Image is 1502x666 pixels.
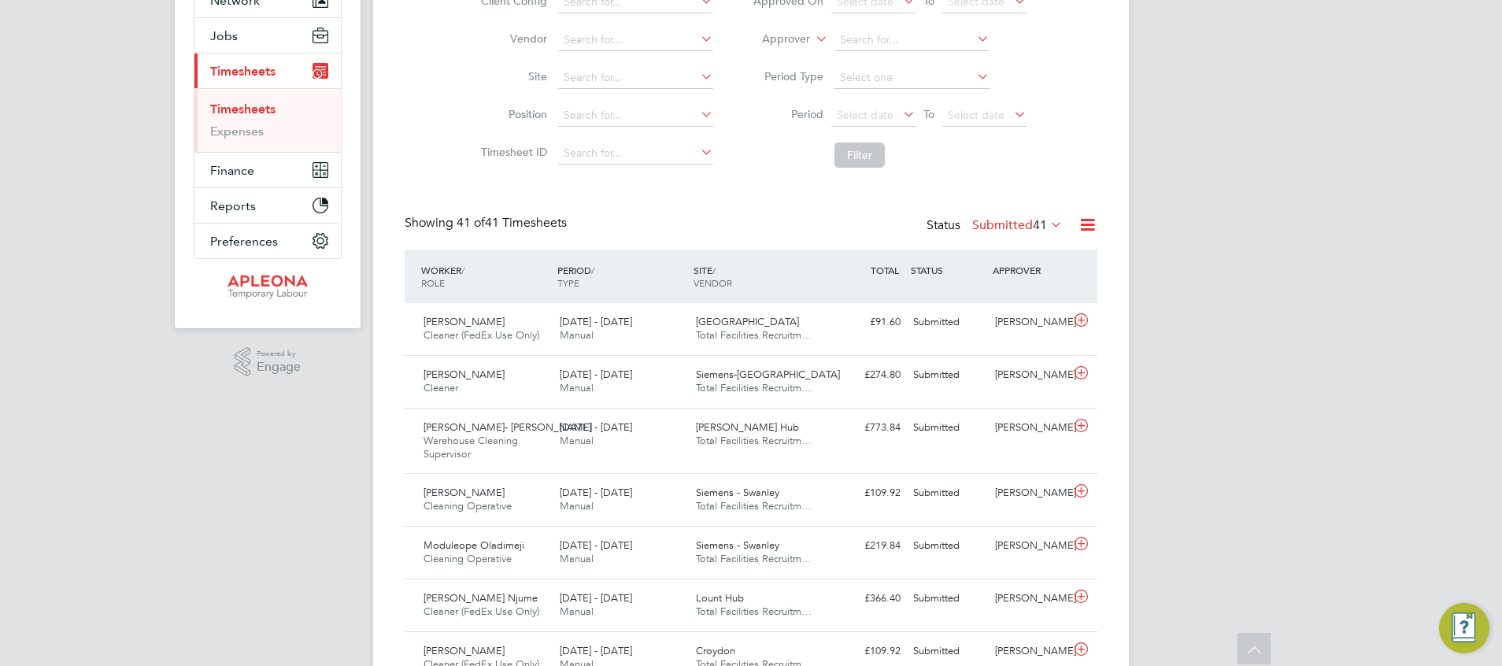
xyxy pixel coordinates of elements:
div: £366.40 [825,586,907,612]
span: Finance [210,163,254,178]
input: Search for... [558,67,713,89]
button: Filter [834,142,885,168]
button: Jobs [194,18,341,53]
span: [GEOGRAPHIC_DATA] [696,315,799,328]
span: Jobs [210,28,238,43]
span: VENDOR [694,276,732,289]
div: PERIOD [553,256,690,297]
label: Position [476,107,547,121]
div: Timesheets [194,88,341,152]
a: Go to home page [194,275,342,300]
span: / [712,264,716,276]
div: Status [927,215,1066,237]
div: APPROVER [989,256,1071,284]
div: Submitted [907,415,989,441]
span: Total Facilities Recruitm… [696,328,812,342]
a: Powered byEngage [235,347,302,377]
span: Manual [560,381,594,394]
label: Timesheet ID [476,145,547,159]
span: Total Facilities Recruitm… [696,434,812,447]
span: [PERSON_NAME]- [PERSON_NAME] [424,420,592,434]
div: [PERSON_NAME] [989,586,1071,612]
label: Submitted [972,217,1063,233]
input: Search for... [558,142,713,165]
div: Submitted [907,309,989,335]
button: Finance [194,153,341,187]
a: Expenses [210,124,264,139]
span: Cleaner (FedEx Use Only) [424,328,539,342]
span: Lount Hub [696,591,744,605]
span: Total Facilities Recruitm… [696,605,812,618]
span: Engage [257,361,301,374]
label: Period [753,107,823,121]
div: Submitted [907,638,989,664]
span: / [461,264,464,276]
button: Preferences [194,224,341,258]
button: Timesheets [194,54,341,88]
button: Engage Resource Center [1439,603,1489,653]
span: [DATE] - [DATE] [560,420,632,434]
input: Select one [834,67,990,89]
span: Select date [948,108,1004,122]
span: Cleaning Operative [424,552,512,565]
div: £91.60 [825,309,907,335]
div: Showing [405,215,570,231]
button: Reports [194,188,341,223]
span: Cleaning Operative [424,499,512,512]
div: £109.92 [825,638,907,664]
span: [PERSON_NAME] [424,315,505,328]
div: Submitted [907,480,989,506]
div: STATUS [907,256,989,284]
span: Croydon [696,644,735,657]
span: ROLE [421,276,445,289]
input: Search for... [834,29,990,51]
span: Cleaner [424,381,458,394]
a: Timesheets [210,102,276,117]
div: [PERSON_NAME] [989,309,1071,335]
span: Warehouse Cleaning Supervisor [424,434,518,461]
span: Manual [560,499,594,512]
span: [PERSON_NAME] [424,644,505,657]
span: Cleaner (FedEx Use Only) [424,605,539,618]
span: 41 of [457,215,485,231]
span: Timesheets [210,64,276,79]
span: Siemens - Swanley [696,538,779,552]
div: Submitted [907,533,989,559]
span: [DATE] - [DATE] [560,486,632,499]
span: Preferences [210,234,278,249]
span: [PERSON_NAME] [424,368,505,381]
label: Approver [739,31,810,47]
span: Manual [560,434,594,447]
span: [PERSON_NAME] Hub [696,420,799,434]
span: Manual [560,552,594,565]
span: Siemens - Swanley [696,486,779,499]
span: Powered by [257,347,301,361]
span: [DATE] - [DATE] [560,591,632,605]
div: £274.80 [825,362,907,388]
div: [PERSON_NAME] [989,533,1071,559]
div: [PERSON_NAME] [989,362,1071,388]
span: Total Facilities Recruitm… [696,381,812,394]
input: Search for... [558,105,713,127]
span: 41 [1033,217,1047,233]
div: [PERSON_NAME] [989,638,1071,664]
div: [PERSON_NAME] [989,480,1071,506]
span: To [919,104,939,124]
span: TYPE [557,276,579,289]
span: Manual [560,605,594,618]
div: WORKER [417,256,553,297]
span: Manual [560,328,594,342]
span: / [591,264,594,276]
div: Submitted [907,362,989,388]
div: [PERSON_NAME] [989,415,1071,441]
img: apleona-logo-retina.png [228,275,308,300]
span: [PERSON_NAME] Njume [424,591,538,605]
div: £773.84 [825,415,907,441]
span: [DATE] - [DATE] [560,315,632,328]
span: Moduleope Oladimeji [424,538,524,552]
span: Reports [210,198,256,213]
span: 41 Timesheets [457,215,567,231]
span: [DATE] - [DATE] [560,644,632,657]
span: [PERSON_NAME] [424,486,505,499]
div: SITE [690,256,826,297]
